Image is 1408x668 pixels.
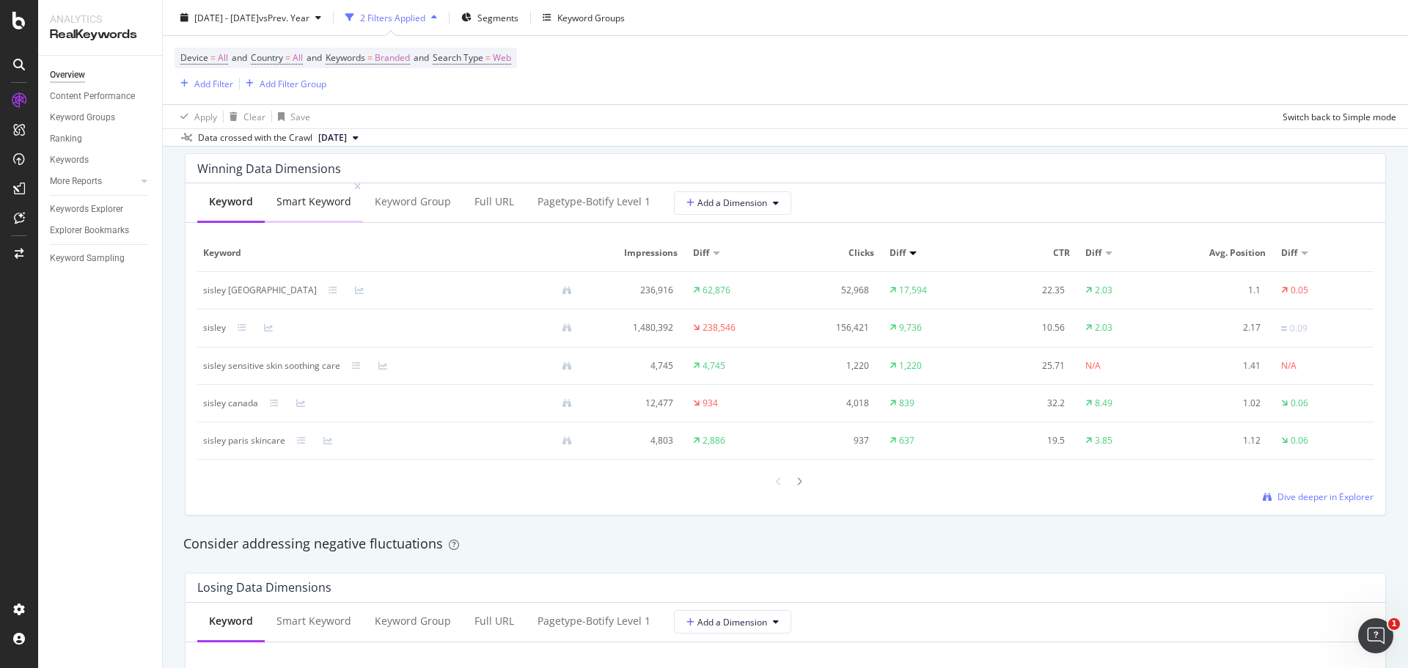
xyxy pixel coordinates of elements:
[1291,397,1308,410] div: 0.06
[493,48,511,68] span: Web
[175,105,217,128] button: Apply
[674,191,791,215] button: Add a Dimension
[50,110,152,125] a: Keyword Groups
[686,197,767,209] span: Add a Dimension
[595,284,673,297] div: 236,916
[987,284,1065,297] div: 22.35
[203,397,258,410] div: sisley canada
[375,48,410,68] span: Branded
[1184,359,1261,372] div: 1.41
[1184,246,1266,260] span: Avg. Position
[50,202,152,217] a: Keywords Explorer
[595,321,673,334] div: 1,480,392
[50,131,152,147] a: Ranking
[899,397,914,410] div: 839
[1277,491,1374,503] span: Dive deeper in Explorer
[455,6,524,29] button: Segments
[1281,359,1297,372] div: N/A
[538,614,650,628] div: pagetype-botify Level 1
[251,51,283,64] span: Country
[703,434,725,447] div: 2,886
[1358,618,1393,653] iframe: Intercom live chat
[899,321,922,334] div: 9,736
[477,11,518,23] span: Segments
[197,161,341,176] div: Winning Data Dimensions
[1263,491,1374,503] a: Dive deeper in Explorer
[987,246,1070,260] span: CTR
[197,580,331,595] div: Losing Data Dimensions
[50,251,125,266] div: Keyword Sampling
[198,131,312,144] div: Data crossed with the Crawl
[224,105,265,128] button: Clear
[1290,322,1308,335] div: 0.09
[1085,246,1101,260] span: Diff
[175,75,233,92] button: Add Filter
[485,51,491,64] span: =
[50,223,152,238] a: Explorer Bookmarks
[674,610,791,634] button: Add a Dimension
[474,194,514,209] div: Full URL
[203,359,340,372] div: sisley sensitive skin soothing care
[375,194,451,209] div: Keyword Group
[1184,434,1261,447] div: 1.12
[175,6,327,29] button: [DATE] - [DATE]vsPrev. Year
[232,51,247,64] span: and
[50,223,129,238] div: Explorer Bookmarks
[1277,105,1396,128] button: Switch back to Simple mode
[1184,321,1261,334] div: 2.17
[791,321,869,334] div: 156,421
[276,614,351,628] div: Smart Keyword
[899,359,922,372] div: 1,220
[1184,397,1261,410] div: 1.02
[260,77,326,89] div: Add Filter Group
[537,6,631,29] button: Keyword Groups
[203,434,285,447] div: sisley paris skincare
[180,51,208,64] span: Device
[595,434,673,447] div: 4,803
[50,251,152,266] a: Keyword Sampling
[50,67,85,83] div: Overview
[50,89,135,104] div: Content Performance
[50,67,152,83] a: Overview
[240,75,326,92] button: Add Filter Group
[194,11,259,23] span: [DATE] - [DATE]
[433,51,483,64] span: Search Type
[791,397,869,410] div: 4,018
[1291,284,1308,297] div: 0.05
[1388,618,1400,630] span: 1
[290,110,310,122] div: Save
[326,51,365,64] span: Keywords
[791,246,874,260] span: Clicks
[340,6,443,29] button: 2 Filters Applied
[1281,246,1297,260] span: Diff
[987,359,1065,372] div: 25.71
[203,321,226,334] div: sisley
[50,153,89,168] div: Keywords
[595,397,673,410] div: 12,477
[703,321,736,334] div: 238,546
[50,153,152,168] a: Keywords
[194,77,233,89] div: Add Filter
[1281,326,1287,331] img: Equal
[183,535,1387,554] div: Consider addressing negative fluctuations
[285,51,290,64] span: =
[50,26,150,43] div: RealKeywords
[50,131,82,147] div: Ranking
[987,321,1065,334] div: 10.56
[50,110,115,125] div: Keyword Groups
[276,194,351,209] div: Smart Keyword
[50,174,137,189] a: More Reports
[791,359,869,372] div: 1,220
[259,11,309,23] span: vs Prev. Year
[890,246,906,260] span: Diff
[209,614,253,628] div: Keyword
[1095,434,1112,447] div: 3.85
[1184,284,1261,297] div: 1.1
[595,246,678,260] span: Impressions
[1095,397,1112,410] div: 8.49
[272,105,310,128] button: Save
[899,284,927,297] div: 17,594
[210,51,216,64] span: =
[686,616,767,628] span: Add a Dimension
[1085,359,1101,372] div: N/A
